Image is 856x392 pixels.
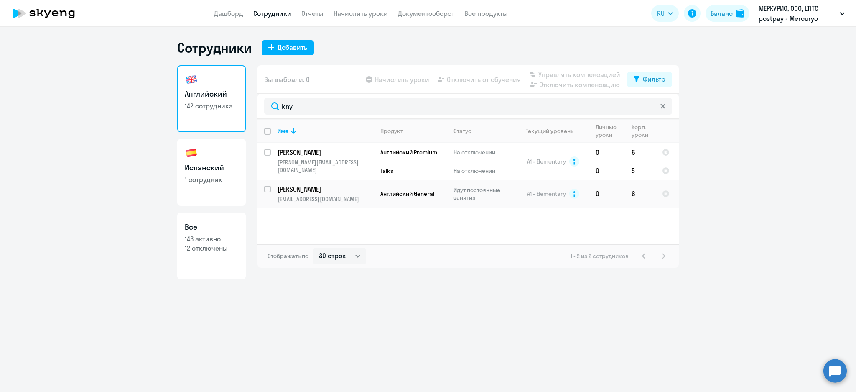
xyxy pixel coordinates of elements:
td: 5 [625,161,655,180]
div: Имя [278,127,373,135]
p: [PERSON_NAME] [278,184,372,194]
h3: Испанский [185,162,238,173]
a: Документооборот [398,9,454,18]
button: Фильтр [627,72,672,87]
h1: Сотрудники [177,39,252,56]
button: RU [651,5,679,22]
span: 1 - 2 из 2 сотрудников [571,252,629,260]
p: МЕРКУРИО, ООО, LTITC postpay - Mercuryo [759,3,836,23]
a: Испанский1 сотрудник [177,139,246,206]
img: english [185,73,198,86]
input: Поиск по имени, email, продукту или статусу [264,98,672,115]
span: Отображать по: [267,252,310,260]
span: Английский Premium [380,149,437,156]
td: 0 [589,143,625,161]
h3: Все [185,222,238,233]
p: На отключении [453,149,511,156]
div: Текущий уровень [518,127,588,135]
td: 6 [625,180,655,208]
a: Все143 активно12 отключены [177,213,246,279]
span: A1 - Elementary [527,190,566,197]
div: Корп. уроки [632,123,655,138]
div: Добавить [278,42,307,52]
p: [PERSON_NAME][EMAIL_ADDRESS][DOMAIN_NAME] [278,159,373,174]
p: 142 сотрудника [185,101,238,110]
img: balance [736,9,744,18]
p: [PERSON_NAME] [278,148,372,157]
span: Talks [380,167,393,174]
td: 6 [625,143,655,161]
a: Английский142 сотрудника [177,65,246,132]
div: Статус [453,127,471,135]
a: Начислить уроки [334,9,388,18]
span: RU [657,8,665,18]
p: На отключении [453,167,511,174]
span: Вы выбрали: 0 [264,74,310,85]
div: Текущий уровень [526,127,573,135]
button: Добавить [262,40,314,55]
p: 12 отключены [185,243,238,253]
div: Баланс [711,8,733,18]
div: Имя [278,127,288,135]
a: Дашборд [214,9,243,18]
p: 143 активно [185,234,238,243]
a: Отчеты [301,9,324,18]
a: Все продукты [464,9,508,18]
a: [PERSON_NAME] [278,148,373,157]
div: Продукт [380,127,403,135]
div: Личные уроки [596,123,624,138]
p: Идут постоянные занятия [453,186,511,201]
button: МЕРКУРИО, ООО, LTITC postpay - Mercuryo [754,3,849,23]
p: [EMAIL_ADDRESS][DOMAIN_NAME] [278,195,373,203]
a: [PERSON_NAME] [278,184,373,194]
img: spanish [185,146,198,160]
td: 0 [589,161,625,180]
span: Английский General [380,190,434,197]
td: 0 [589,180,625,208]
button: Балансbalance [706,5,749,22]
div: Фильтр [643,74,665,84]
p: 1 сотрудник [185,175,238,184]
a: Сотрудники [253,9,291,18]
span: A1 - Elementary [527,158,566,165]
h3: Английский [185,89,238,100]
